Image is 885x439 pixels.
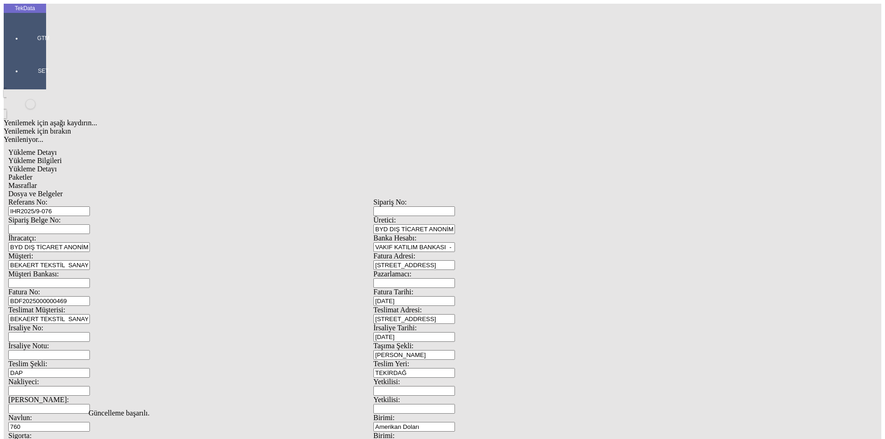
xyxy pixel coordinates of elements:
[8,252,33,260] span: Müşteri:
[8,270,59,278] span: Müşteri Bankası:
[29,67,57,75] span: SET
[8,157,62,164] span: Yükleme Bilgileri
[8,190,63,198] span: Dosya ve Belgeler
[8,148,57,156] span: Yükleme Detayı
[373,378,400,386] span: Yetkilisi:
[373,198,407,206] span: Sipariş No:
[4,119,743,127] div: Yenilemek için aşağı kaydırın...
[88,409,796,417] div: Güncelleme başarılı.
[8,378,39,386] span: Nakliyeci:
[373,270,412,278] span: Pazarlamacı:
[8,288,40,296] span: Fatura No:
[8,324,43,332] span: İrsaliye No:
[373,360,409,368] span: Teslim Yeri:
[8,234,36,242] span: İhracatçı:
[29,35,57,42] span: GTM
[373,324,417,332] span: İrsaliye Tarihi:
[4,135,743,144] div: Yenileniyor...
[373,216,396,224] span: Üretici:
[8,396,69,404] span: [PERSON_NAME]:
[373,414,395,421] span: Birimi:
[8,173,32,181] span: Paketler
[373,234,417,242] span: Banka Hesabı:
[8,198,47,206] span: Referans No:
[373,396,400,404] span: Yetkilisi:
[4,127,743,135] div: Yenilemek için bırakın
[4,5,46,12] div: TekData
[373,288,413,296] span: Fatura Tarihi:
[8,414,32,421] span: Navlun:
[8,306,65,314] span: Teslimat Müşterisi:
[373,342,413,350] span: Taşıma Şekli:
[8,342,49,350] span: İrsaliye Notu:
[8,181,37,189] span: Masraflar
[8,360,47,368] span: Teslim Şekli:
[8,165,57,173] span: Yükleme Detayı
[373,306,422,314] span: Teslimat Adresi:
[373,252,415,260] span: Fatura Adresi:
[8,216,61,224] span: Sipariş Belge No:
